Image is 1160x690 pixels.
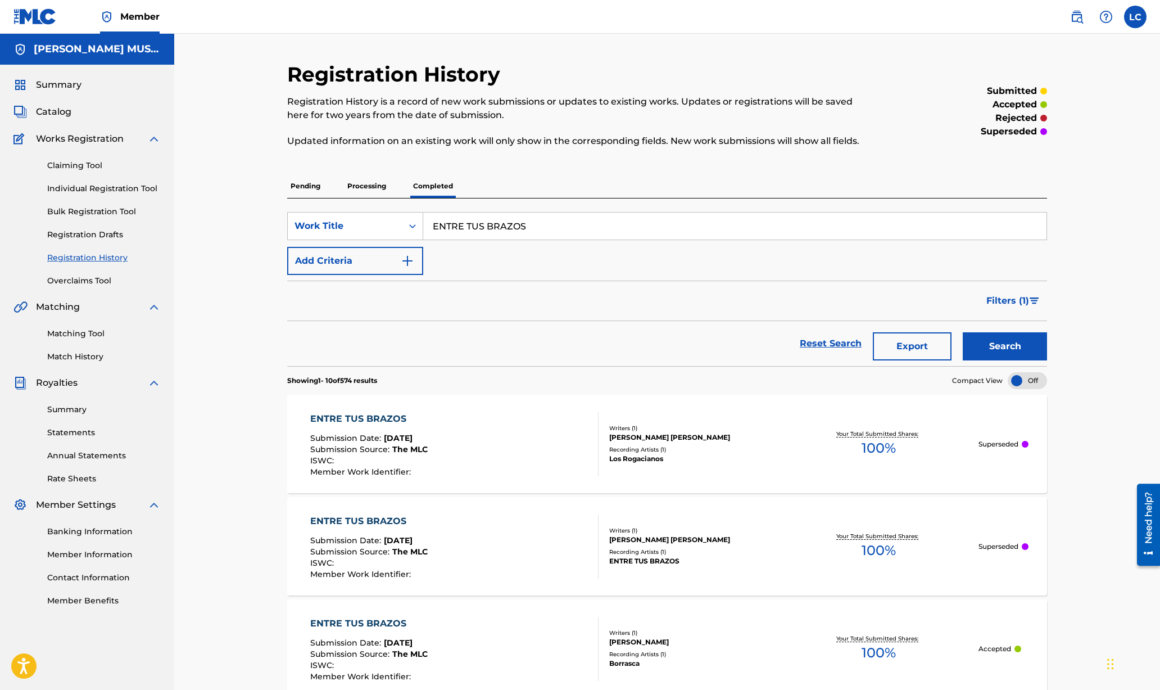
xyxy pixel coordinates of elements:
[13,8,57,25] img: MLC Logo
[609,424,779,432] div: Writers ( 1 )
[287,247,423,275] button: Add Criteria
[100,10,114,24] img: Top Rightsholder
[392,444,428,454] span: The MLC
[310,535,384,545] span: Submission Date :
[609,659,779,669] div: Borrasca
[1030,297,1039,304] img: filter
[310,433,384,443] span: Submission Date :
[287,212,1047,366] form: Search Form
[310,569,414,579] span: Member Work Identifier :
[13,105,71,119] a: CatalogCatalog
[287,134,872,148] p: Updated information on an existing work will only show in the corresponding fields. New work subm...
[36,376,78,390] span: Royalties
[1066,6,1088,28] a: Public Search
[47,229,161,241] a: Registration Drafts
[609,556,779,566] div: ENTRE TUS BRAZOS
[978,439,1018,449] p: Superseded
[993,98,1037,111] p: accepted
[36,105,71,119] span: Catalog
[13,43,27,56] img: Accounts
[963,332,1047,360] button: Search
[384,535,413,545] span: [DATE]
[287,95,872,122] p: Registration History is a record of new work submissions or updates to existing works. Updates or...
[980,287,1047,315] button: Filters (1)
[609,535,779,545] div: [PERSON_NAME] [PERSON_NAME]
[287,174,324,198] p: Pending
[287,376,377,386] p: Showing 1 - 10 of 574 results
[1095,6,1117,28] div: Help
[47,328,161,340] a: Matching Tool
[36,132,124,146] span: Works Registration
[13,105,27,119] img: Catalog
[1107,647,1114,681] div: Drag
[862,643,896,663] span: 100 %
[13,498,27,512] img: Member Settings
[836,430,921,438] p: Your Total Submitted Shares:
[310,660,337,670] span: ISWC :
[310,558,337,568] span: ISWC :
[36,498,116,512] span: Member Settings
[384,433,413,443] span: [DATE]
[47,595,161,607] a: Member Benefits
[147,132,161,146] img: expand
[310,444,392,454] span: Submission Source :
[47,450,161,462] a: Annual Statements
[392,547,428,557] span: The MLC
[986,294,1029,308] span: Filters ( 1 )
[794,331,867,356] a: Reset Search
[310,617,428,630] div: ENTRE TUS BRAZOS
[862,438,896,458] span: 100 %
[147,300,161,314] img: expand
[310,515,428,528] div: ENTRE TUS BRAZOS
[47,473,161,485] a: Rate Sheets
[47,252,161,264] a: Registration History
[1099,10,1113,24] img: help
[1124,6,1147,28] div: User Menu
[392,649,428,659] span: The MLC
[47,526,161,538] a: Banking Information
[609,650,779,659] div: Recording Artists ( 1 )
[873,332,951,360] button: Export
[410,174,456,198] p: Completed
[609,432,779,443] div: [PERSON_NAME] [PERSON_NAME]
[13,78,27,92] img: Summary
[47,351,161,363] a: Match History
[384,638,413,648] span: [DATE]
[609,548,779,556] div: Recording Artists ( 1 )
[47,404,161,416] a: Summary
[310,671,414,682] span: Member Work Identifier :
[47,183,161,195] a: Individual Registration Tool
[147,376,161,390] img: expand
[47,206,161,218] a: Bulk Registration Tool
[1104,636,1160,690] iframe: Chat Widget
[120,10,160,23] span: Member
[294,219,396,233] div: Work Title
[13,300,28,314] img: Matching
[310,412,428,426] div: ENTRE TUS BRAZOS
[287,395,1047,493] a: ENTRE TUS BRAZOSSubmission Date:[DATE]Submission Source:The MLCISWC:Member Work Identifier:Writer...
[47,275,161,287] a: Overclaims Tool
[287,62,506,87] h2: Registration History
[981,125,1037,138] p: superseded
[987,84,1037,98] p: submitted
[978,644,1011,654] p: Accepted
[862,540,896,561] span: 100 %
[13,78,81,92] a: SummarySummary
[310,467,414,477] span: Member Work Identifier :
[310,456,337,466] span: ISWC :
[1070,10,1084,24] img: search
[1129,479,1160,570] iframe: Resource Center
[609,445,779,454] div: Recording Artists ( 1 )
[609,629,779,637] div: Writers ( 1 )
[310,649,392,659] span: Submission Source :
[47,160,161,172] a: Claiming Tool
[287,497,1047,596] a: ENTRE TUS BRAZOSSubmission Date:[DATE]Submission Source:The MLCISWC:Member Work Identifier:Writer...
[36,78,81,92] span: Summary
[401,254,414,268] img: 9d2ae6d4665cec9f34b9.svg
[47,572,161,584] a: Contact Information
[310,547,392,557] span: Submission Source :
[609,637,779,647] div: [PERSON_NAME]
[36,300,80,314] span: Matching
